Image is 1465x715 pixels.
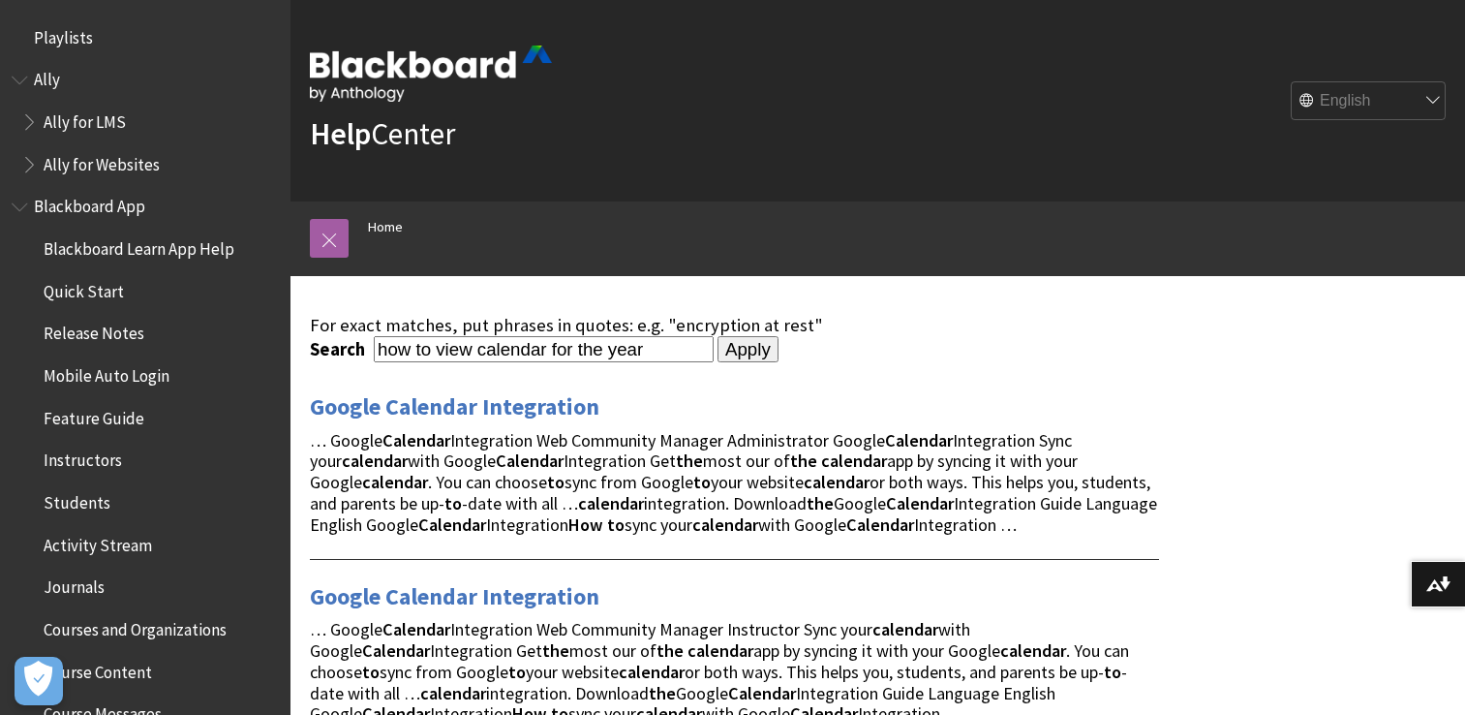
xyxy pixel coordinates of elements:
[342,450,408,472] strong: calendar
[885,429,953,451] strong: Calendar
[44,402,144,428] span: Feature Guide
[1104,661,1121,683] strong: to
[508,661,526,683] strong: to
[821,450,887,472] strong: calendar
[496,450,564,472] strong: Calendar
[542,639,569,662] strong: the
[692,513,758,536] strong: calendar
[44,275,124,301] span: Quick Start
[382,429,450,451] strong: Calendar
[418,513,486,536] strong: Calendar
[547,471,565,493] strong: to
[807,492,834,514] strong: the
[310,429,1157,536] span: … Google Integration Web Community Manager Administrator Google Integration Sync your with Google...
[34,191,145,217] span: Blackboard App
[420,682,486,704] strong: calendar
[310,338,370,360] label: Search
[44,148,160,174] span: Ally for Websites
[656,639,684,662] strong: the
[693,471,711,493] strong: to
[846,513,914,536] strong: Calendar
[872,618,938,640] strong: calendar
[362,639,430,662] strong: Calendar
[362,471,428,493] strong: calendar
[1292,82,1447,121] select: Site Language Selector
[44,529,152,555] span: Activity Stream
[34,64,60,90] span: Ally
[382,618,450,640] strong: Calendar
[728,682,796,704] strong: Calendar
[568,513,603,536] strong: How
[44,106,126,132] span: Ally for LMS
[717,336,778,363] input: Apply
[444,492,462,514] strong: to
[607,513,625,536] strong: to
[619,661,685,683] strong: calendar
[44,318,144,344] span: Release Notes
[368,215,403,239] a: Home
[44,613,227,639] span: Courses and Organizations
[804,471,870,493] strong: calendar
[310,391,599,422] a: Google Calendar Integration
[310,46,552,102] img: Blackboard by Anthology
[34,21,93,47] span: Playlists
[12,64,279,181] nav: Book outline for Anthology Ally Help
[362,661,380,683] strong: to
[15,657,63,705] button: Open Preferences
[310,315,1159,336] div: For exact matches, put phrases in quotes: e.g. "encryption at rest"
[886,492,954,514] strong: Calendar
[310,114,371,153] strong: Help
[44,233,234,259] span: Blackboard Learn App Help
[649,682,676,704] strong: the
[1000,639,1066,662] strong: calendar
[687,639,753,662] strong: calendar
[790,450,817,472] strong: the
[44,445,122,471] span: Instructors
[44,656,152,682] span: Course Content
[44,486,110,513] span: Students
[44,572,105,598] span: Journals
[310,581,599,612] a: Google Calendar Integration
[12,21,279,54] nav: Book outline for Playlists
[578,492,644,514] strong: calendar
[676,450,703,472] strong: the
[44,359,169,386] span: Mobile Auto Login
[310,114,455,153] a: HelpCenter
